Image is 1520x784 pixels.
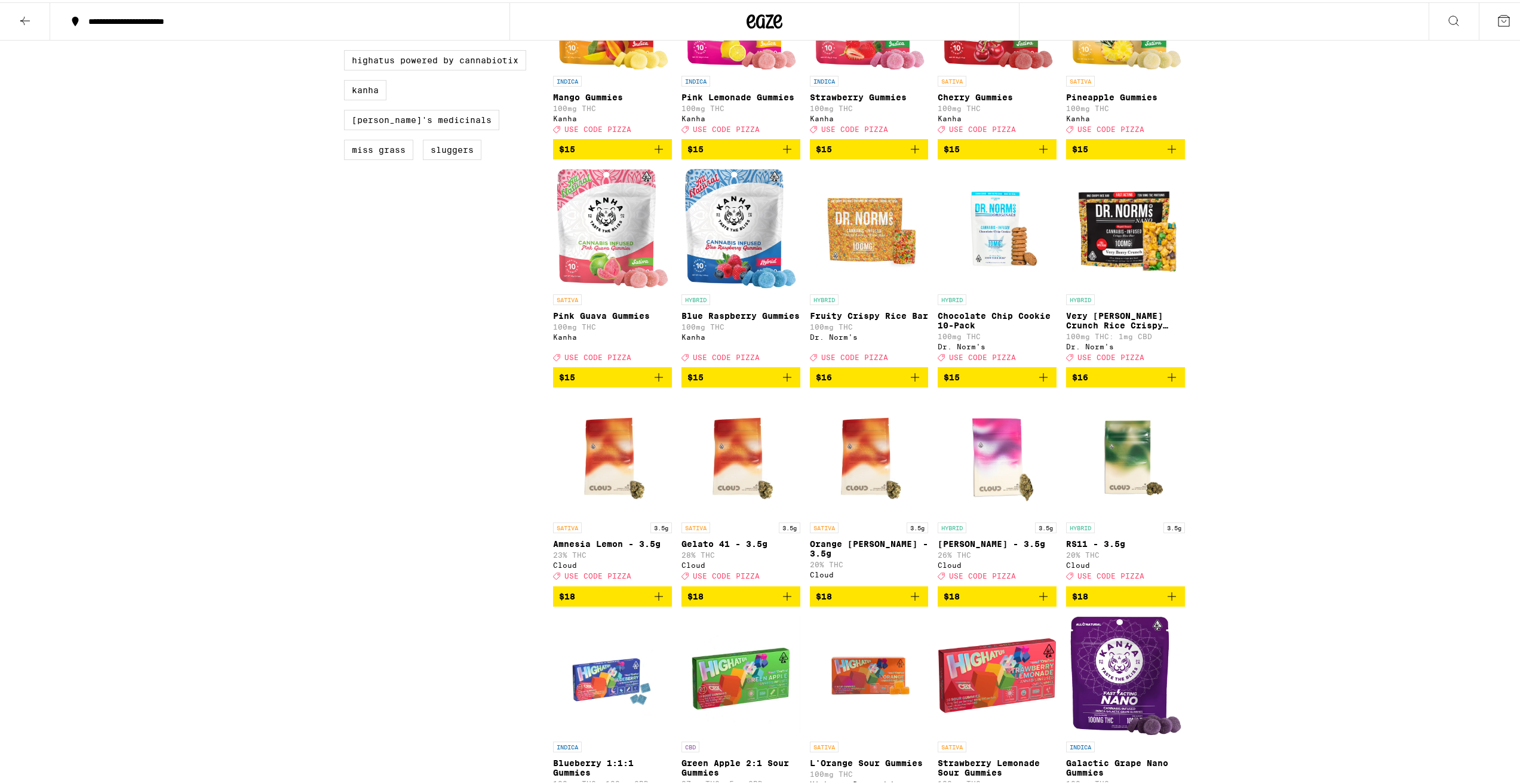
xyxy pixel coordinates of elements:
span: $16 [816,370,832,380]
img: Cloud - RS11 - 3.5g [1066,395,1185,514]
p: Fruity Crispy Rice Bar [810,309,929,318]
span: USE CODE PIZZA [1077,570,1144,578]
p: SATIVA [810,520,839,531]
span: USE CODE PIZZA [949,123,1016,131]
div: Kanha [1066,112,1185,120]
img: Cloud - Mochi Gelato - 3.5g [938,395,1057,514]
div: Cloud [681,559,800,567]
button: Add to bag [681,365,800,385]
p: INDICA [681,73,710,84]
button: Add to bag [1066,584,1185,604]
p: 100mg THC [810,768,929,776]
p: SATIVA [681,520,710,531]
img: Cloud - Orange Runtz - 3.5g [810,395,929,514]
div: Kanha [810,112,929,120]
div: Dr. Norm's [1066,340,1185,348]
span: $15 [559,142,575,152]
p: SATIVA [553,520,582,531]
button: Add to bag [810,365,929,385]
p: HYBRID [1066,520,1095,531]
a: Open page for RS11 - 3.5g from Cloud [1066,395,1185,583]
p: SATIVA [810,739,839,750]
button: Add to bag [938,137,1057,157]
span: USE CODE PIZZA [821,123,888,131]
p: L'Orange Sour Gummies [810,756,929,765]
button: Add to bag [553,365,672,385]
a: Open page for Blue Raspberry Gummies from Kanha [681,167,800,365]
span: $18 [944,589,960,599]
p: 3.5g [1035,520,1057,531]
span: USE CODE PIZZA [693,351,760,359]
p: Pineapple Gummies [1066,90,1185,100]
div: Kanha [553,112,672,120]
p: HYBRID [938,520,966,531]
p: 100mg THC [938,102,1057,110]
a: Open page for Gelato 41 - 3.5g from Cloud [681,395,800,583]
span: USE CODE PIZZA [564,570,631,578]
label: Kanha [344,78,386,98]
span: USE CODE PIZZA [693,570,760,578]
img: Highatus Powered by Cannabiotix - Strawberry Lemonade Sour Gummies [938,614,1057,733]
span: USE CODE PIZZA [693,123,760,131]
img: Highatus Powered by Cannabiotix - L'Orange Sour Gummies [810,614,929,733]
p: Very [PERSON_NAME] Crunch Rice Crispy Treat [1066,309,1185,328]
div: Cloud [1066,559,1185,567]
p: Chocolate Chip Cookie 10-Pack [938,309,1057,328]
p: 26% THC [938,549,1057,557]
p: 23% THC [553,549,672,557]
p: 3.5g [1163,520,1185,531]
p: Strawberry Gummies [810,90,929,100]
a: Open page for Very Berry Crunch Rice Crispy Treat from Dr. Norm's [1066,167,1185,365]
span: $16 [1072,370,1088,380]
p: 100mg THC [681,102,800,110]
img: Cloud - Amnesia Lemon - 3.5g [553,395,672,514]
p: INDICA [1066,739,1095,750]
img: Kanha - Galactic Grape Nano Gummies [1070,614,1181,733]
label: [PERSON_NAME]'s Medicinals [344,107,499,128]
div: Kanha [681,331,800,339]
p: Strawberry Lemonade Sour Gummies [938,756,1057,775]
p: 20% THC [810,558,929,566]
p: Cherry Gummies [938,90,1057,100]
a: Open page for Orange Runtz - 3.5g from Cloud [810,395,929,583]
p: Gelato 41 - 3.5g [681,537,800,546]
img: Dr. Norm's - Very Berry Crunch Rice Crispy Treat [1066,167,1185,286]
p: Pink Guava Gummies [553,309,672,318]
button: Add to bag [938,365,1057,385]
p: 100mg THC [810,102,929,110]
button: Add to bag [810,137,929,157]
div: Dr. Norm's [938,340,1057,348]
p: 100mg THC [553,102,672,110]
div: Kanha [938,112,1057,120]
p: INDICA [553,73,582,84]
span: USE CODE PIZZA [564,351,631,359]
a: Open page for Amnesia Lemon - 3.5g from Cloud [553,395,672,583]
button: Add to bag [681,584,800,604]
p: SATIVA [938,739,966,750]
div: Dr. Norm's [810,331,929,339]
p: 100mg THC [810,321,929,328]
button: Add to bag [938,584,1057,604]
span: $18 [1072,589,1088,599]
img: Dr. Norm's - Fruity Crispy Rice Bar [810,167,929,286]
span: $15 [687,142,704,152]
span: $15 [687,370,704,380]
p: CBD [681,739,699,750]
button: Add to bag [553,137,672,157]
button: Add to bag [810,584,929,604]
p: Orange [PERSON_NAME] - 3.5g [810,537,929,556]
span: USE CODE PIZZA [1077,123,1144,131]
a: Open page for Fruity Crispy Rice Bar from Dr. Norm's [810,167,929,365]
span: $18 [687,589,704,599]
p: Pink Lemonade Gummies [681,90,800,100]
p: HYBRID [681,292,710,303]
a: Open page for Mochi Gelato - 3.5g from Cloud [938,395,1057,583]
p: 100mg THC [938,330,1057,338]
div: Cloud [938,559,1057,567]
label: Sluggers [423,137,481,158]
div: Kanha [553,331,672,339]
p: Amnesia Lemon - 3.5g [553,537,672,546]
button: Add to bag [1066,137,1185,157]
img: Cloud - Gelato 41 - 3.5g [681,395,800,514]
p: SATIVA [553,292,582,303]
